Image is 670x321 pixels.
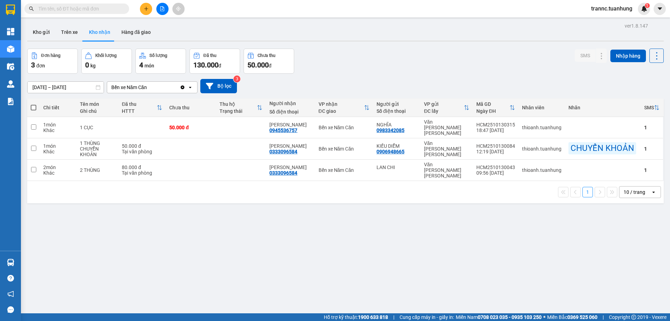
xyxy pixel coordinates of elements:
[80,140,115,146] div: 1 THÙNG
[377,122,417,127] div: NGHĨA
[83,24,116,41] button: Kho nhận
[85,61,89,69] span: 0
[55,24,83,41] button: Trên xe
[424,162,469,178] div: Văn [PERSON_NAME] [PERSON_NAME]
[180,85,185,90] svg: Clear value
[641,99,663,117] th: Toggle SortBy
[122,170,162,176] div: Tại văn phòng
[139,61,143,69] span: 4
[122,149,162,154] div: Tại văn phòng
[219,101,257,107] div: Thu hộ
[522,125,561,130] div: thioanh.tuanhung
[144,63,154,68] span: món
[169,105,213,110] div: Chưa thu
[7,28,14,35] img: dashboard-icon
[203,53,216,58] div: Đã thu
[393,313,394,321] span: |
[645,3,650,8] sup: 1
[547,313,597,321] span: Miền Bắc
[269,165,311,170] div: ANH HUY
[586,4,638,13] span: trannc.tuanhung
[81,49,132,74] button: Khối lượng0kg
[644,125,660,130] div: 1
[41,53,60,58] div: Đơn hàng
[90,63,96,68] span: kg
[522,167,561,173] div: thioanh.tuanhung
[420,99,473,117] th: Toggle SortBy
[641,6,647,12] img: icon-new-feature
[169,125,213,130] div: 50.000 đ
[7,275,14,282] span: question-circle
[377,143,417,149] div: KIỀU DIỄM
[80,167,115,173] div: 2 THÙNG
[218,63,221,68] span: đ
[377,101,417,107] div: Người gửi
[603,313,604,321] span: |
[624,189,645,196] div: 10 / trang
[28,82,104,93] input: Select a date range.
[651,189,656,195] svg: open
[7,306,14,313] span: message
[43,149,73,154] div: Khác
[610,50,646,62] button: Nhập hàng
[473,99,519,117] th: Toggle SortBy
[424,101,464,107] div: VP gửi
[80,108,115,114] div: Ghi chú
[476,170,515,176] div: 09:56 [DATE]
[43,122,73,127] div: 1 món
[575,49,596,62] button: SMS
[29,6,34,11] span: search
[7,259,14,266] img: warehouse-icon
[233,75,240,82] sup: 3
[43,143,73,149] div: 1 món
[319,167,370,173] div: Bến xe Năm Căn
[644,146,660,152] div: 1
[646,3,648,8] span: 1
[219,108,257,114] div: Trạng thái
[319,108,364,114] div: ĐC giao
[644,105,654,110] div: SMS
[543,316,545,319] span: ⚪️
[476,122,515,127] div: HCM2510130315
[319,101,364,107] div: VP nhận
[160,6,165,11] span: file-add
[7,291,14,297] span: notification
[200,79,237,93] button: Bộ lọc
[269,149,297,154] div: 0333096584
[111,84,147,91] div: Bến xe Năm Căn
[567,314,597,320] strong: 0369 525 060
[476,143,515,149] div: HCM2510130084
[377,149,404,154] div: 0906948665
[31,61,35,69] span: 3
[189,49,240,74] button: Đã thu130.000đ
[95,53,117,58] div: Khối lượng
[269,127,297,133] div: 0945536757
[7,98,14,105] img: solution-icon
[269,109,311,115] div: Số điện thoại
[644,167,660,173] div: 1
[27,49,78,74] button: Đơn hàng3đơn
[80,125,115,130] div: 1 CỤC
[476,101,509,107] div: Mã GD
[149,53,167,58] div: Số lượng
[424,108,464,114] div: ĐC lấy
[216,99,266,117] th: Toggle SortBy
[582,187,593,197] button: 1
[7,63,14,70] img: warehouse-icon
[625,22,648,30] div: ver 1.8.147
[269,101,311,106] div: Người nhận
[269,170,297,176] div: 0333096584
[247,61,269,69] span: 50.000
[122,101,157,107] div: Đã thu
[27,24,55,41] button: Kho gửi
[269,122,311,127] div: THÚY QUỲNH
[43,127,73,133] div: Khác
[319,146,370,152] div: Bến xe Năm Căn
[122,143,162,149] div: 50.000 đ
[43,170,73,176] div: Khác
[144,6,149,11] span: plus
[476,165,515,170] div: HCM2510130043
[135,49,186,74] button: Số lượng4món
[244,49,294,74] button: Chưa thu50.000đ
